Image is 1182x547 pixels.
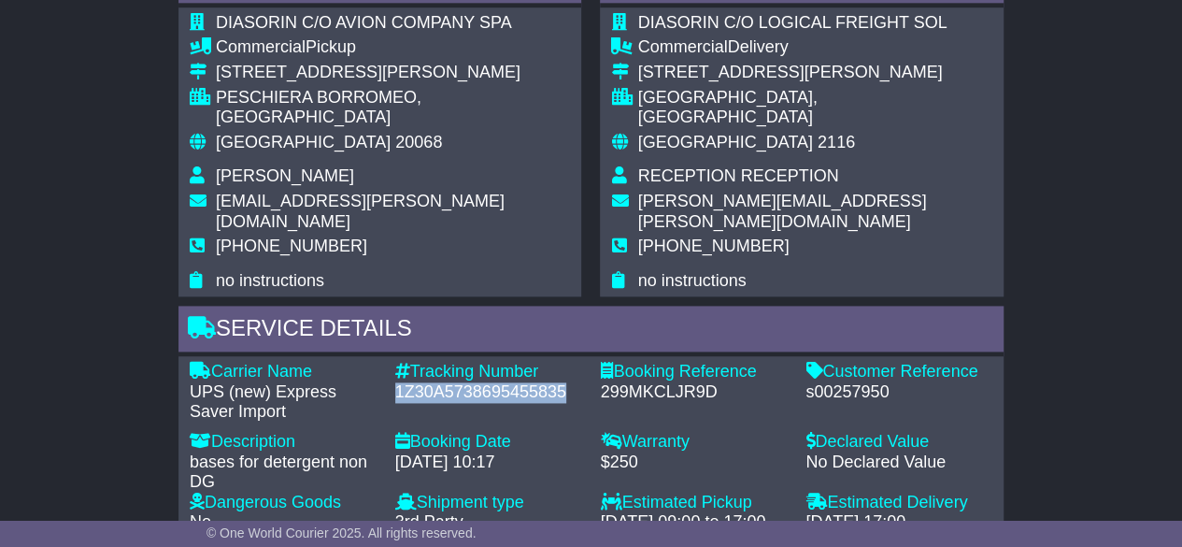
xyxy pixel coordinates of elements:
div: Description [190,432,377,453]
span: Commercial [637,37,727,56]
div: Delivery [637,37,992,58]
div: bases for detergent non DG [190,453,377,493]
span: [PHONE_NUMBER] [637,237,789,255]
div: Dangerous Goods [190,493,377,513]
div: Estimated Delivery [805,493,992,513]
span: [GEOGRAPHIC_DATA] [637,133,812,151]
div: Pickup [216,37,571,58]
span: Commercial [216,37,306,56]
div: Shipment type [395,493,582,513]
div: No Declared Value [805,453,992,473]
div: Declared Value [805,432,992,453]
div: PESCHIERA BORROMEO, [GEOGRAPHIC_DATA] [216,88,571,128]
span: [PHONE_NUMBER] [216,237,367,255]
div: Booking Date [395,432,582,453]
div: [DATE] 10:17 [395,453,582,473]
div: [DATE] 09:00 to 17:00 [600,512,787,533]
div: Warranty [600,432,787,453]
div: Carrier Name [190,362,377,382]
span: No [190,512,211,531]
span: 2116 [818,133,855,151]
span: 3rd Party [395,512,463,531]
div: Service Details [178,306,1004,356]
div: Booking Reference [600,362,787,382]
span: [EMAIL_ADDRESS][PERSON_NAME][DOMAIN_NAME] [216,192,505,231]
span: no instructions [637,271,746,290]
span: DIASORIN C/O AVION COMPANY SPA [216,13,512,32]
div: 1Z30A5738695455835 [395,382,582,403]
span: [PERSON_NAME] [216,166,354,185]
div: [STREET_ADDRESS][PERSON_NAME] [637,63,992,83]
div: [GEOGRAPHIC_DATA], [GEOGRAPHIC_DATA] [637,88,992,128]
div: 299MKCLJR9D [600,382,787,403]
div: [DATE] 17:00 [805,512,992,533]
span: [PERSON_NAME][EMAIL_ADDRESS][PERSON_NAME][DOMAIN_NAME] [637,192,926,231]
span: RECEPTION RECEPTION [637,166,838,185]
div: Estimated Pickup [600,493,787,513]
div: $250 [600,453,787,473]
span: [GEOGRAPHIC_DATA] [216,133,391,151]
div: Customer Reference [805,362,992,382]
span: 20068 [395,133,442,151]
div: Tracking Number [395,362,582,382]
div: UPS (new) Express Saver Import [190,382,377,423]
span: DIASORIN C/O LOGICAL FREIGHT SOL [637,13,947,32]
div: s00257950 [805,382,992,403]
span: no instructions [216,271,324,290]
div: [STREET_ADDRESS][PERSON_NAME] [216,63,571,83]
span: © One World Courier 2025. All rights reserved. [206,525,477,540]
